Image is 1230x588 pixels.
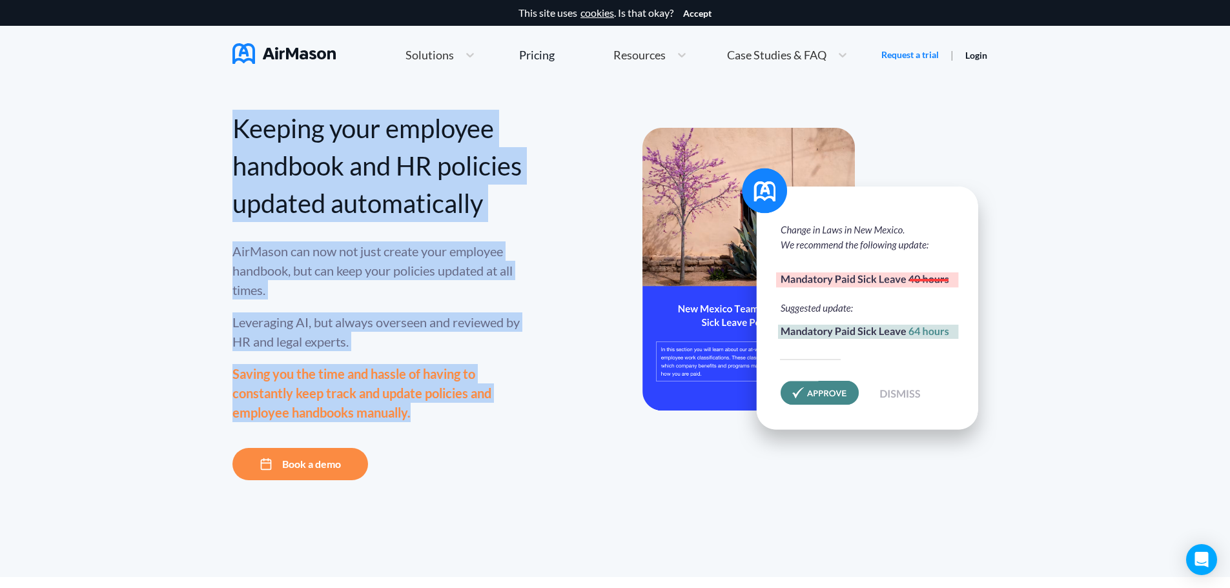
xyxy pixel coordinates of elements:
a: Request a trial [881,48,939,61]
span: Resources [613,49,666,61]
span: Case Studies & FAQ [727,49,826,61]
div: Pricing [519,49,555,61]
div: Open Intercom Messenger [1186,544,1217,575]
div: Keeping your employee handbook and HR policies updated automatically [232,110,523,222]
span: Solutions [405,49,454,61]
div: Saving you the time and hassle of having to constantly keep track and update policies and employe... [232,364,523,422]
div: AirMason can now not just create your employee handbook, but can keep your policies updated at al... [232,241,523,299]
a: cookies [580,7,614,19]
a: Pricing [519,43,555,66]
div: Leveraging AI, but always overseen and reviewed by HR and legal experts. [232,312,523,351]
img: handbook apu [642,128,998,460]
button: Accept cookies [683,8,712,19]
img: AirMason Logo [232,43,336,64]
a: Login [965,50,987,61]
span: | [950,48,954,61]
button: Book a demo [232,448,368,480]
